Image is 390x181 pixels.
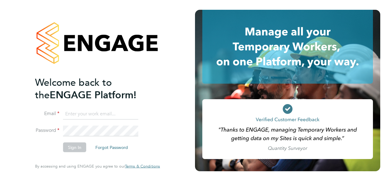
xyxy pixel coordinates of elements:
[35,164,160,169] span: By accessing and using ENGAGE you agree to our
[35,127,59,134] label: Password
[35,76,154,101] h2: ENGAGE Platform!
[63,108,138,119] input: Enter your work email...
[125,164,160,169] a: Terms & Conditions
[63,143,86,152] button: Sign In
[35,110,59,117] label: Email
[90,143,133,152] button: Forgot Password
[35,76,112,101] span: Welcome back to the
[125,164,160,169] span: Terms & Conditions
